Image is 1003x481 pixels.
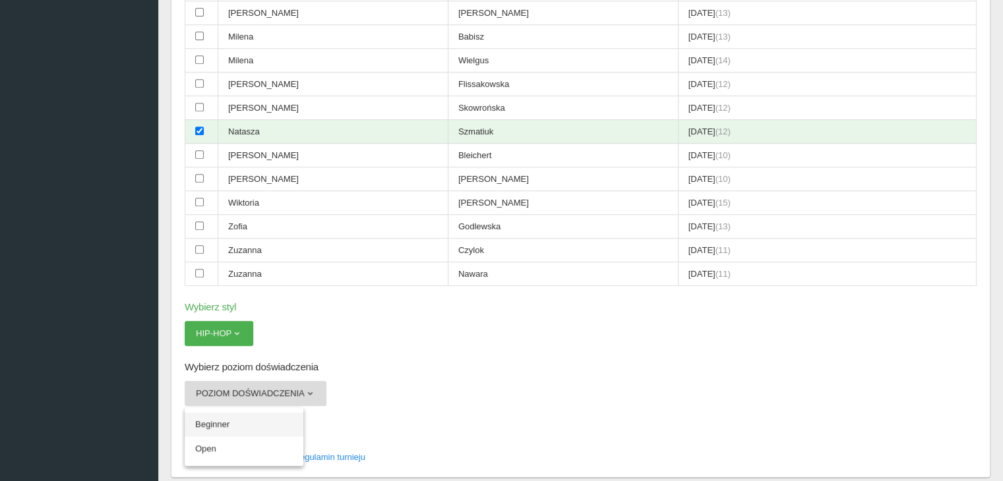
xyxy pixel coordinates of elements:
[678,72,976,96] td: [DATE]
[218,167,448,191] td: [PERSON_NAME]
[715,150,731,160] span: (10)
[715,127,731,136] span: (12)
[715,221,731,231] span: (13)
[218,239,448,262] td: Zuzanna
[185,437,303,461] a: Open
[294,452,365,462] a: Regulamin turnieju
[678,215,976,239] td: [DATE]
[715,79,731,89] span: (12)
[678,262,976,286] td: [DATE]
[448,25,678,49] td: Babisz
[715,8,731,18] span: (13)
[185,412,303,436] a: Beginner
[448,120,678,144] td: Szmatiuk
[185,321,253,346] button: Hip-hop
[715,55,731,65] span: (14)
[448,1,678,25] td: [PERSON_NAME]
[678,49,976,72] td: [DATE]
[678,96,976,120] td: [DATE]
[678,120,976,144] td: [DATE]
[185,381,326,406] button: Poziom doświadczenia
[715,174,731,184] span: (10)
[715,269,731,279] span: (11)
[218,96,448,120] td: [PERSON_NAME]
[218,215,448,239] td: Zofia
[448,96,678,120] td: Skowrońska
[218,120,448,144] td: Natasza
[218,25,448,49] td: Milena
[218,144,448,167] td: [PERSON_NAME]
[448,262,678,286] td: Nawara
[218,49,448,72] td: Milena
[448,191,678,215] td: [PERSON_NAME]
[678,191,976,215] td: [DATE]
[448,72,678,96] td: Flissakowska
[678,144,976,167] td: [DATE]
[218,1,448,25] td: [PERSON_NAME]
[448,215,678,239] td: Godlewska
[218,262,448,286] td: Zuzanna
[715,103,731,113] span: (12)
[218,191,448,215] td: Wiktoria
[185,451,977,464] p: Przechodząc dalej akceptuję
[678,25,976,49] td: [DATE]
[715,32,731,42] span: (13)
[448,144,678,167] td: Bleichert
[448,49,678,72] td: Wielgus
[185,359,977,374] h6: Wybierz poziom doświadczenia
[448,239,678,262] td: Czylok
[678,1,976,25] td: [DATE]
[185,299,977,314] h6: Wybierz styl
[218,72,448,96] td: [PERSON_NAME]
[678,239,976,262] td: [DATE]
[678,167,976,191] td: [DATE]
[715,198,731,208] span: (15)
[448,167,678,191] td: [PERSON_NAME]
[715,245,731,255] span: (11)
